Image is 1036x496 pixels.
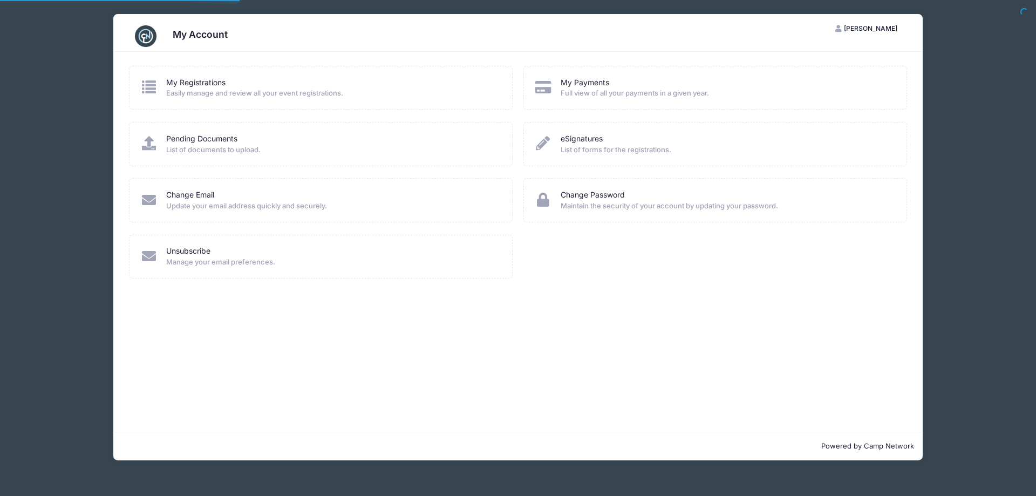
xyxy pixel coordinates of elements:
a: Change Password [561,189,625,201]
span: [PERSON_NAME] [844,24,897,32]
span: Easily manage and review all your event registrations. [166,88,498,99]
a: My Registrations [166,77,226,89]
span: Full view of all your payments in a given year. [561,88,892,99]
a: Pending Documents [166,133,237,145]
a: Change Email [166,189,214,201]
span: Manage your email preferences. [166,257,498,268]
img: CampNetwork [135,25,156,47]
span: Maintain the security of your account by updating your password. [561,201,892,212]
h3: My Account [173,29,228,40]
a: eSignatures [561,133,603,145]
span: Update your email address quickly and securely. [166,201,498,212]
button: [PERSON_NAME] [826,19,907,38]
span: List of documents to upload. [166,145,498,155]
a: Unsubscribe [166,246,210,257]
span: List of forms for the registrations. [561,145,892,155]
a: My Payments [561,77,609,89]
p: Powered by Camp Network [122,441,914,452]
